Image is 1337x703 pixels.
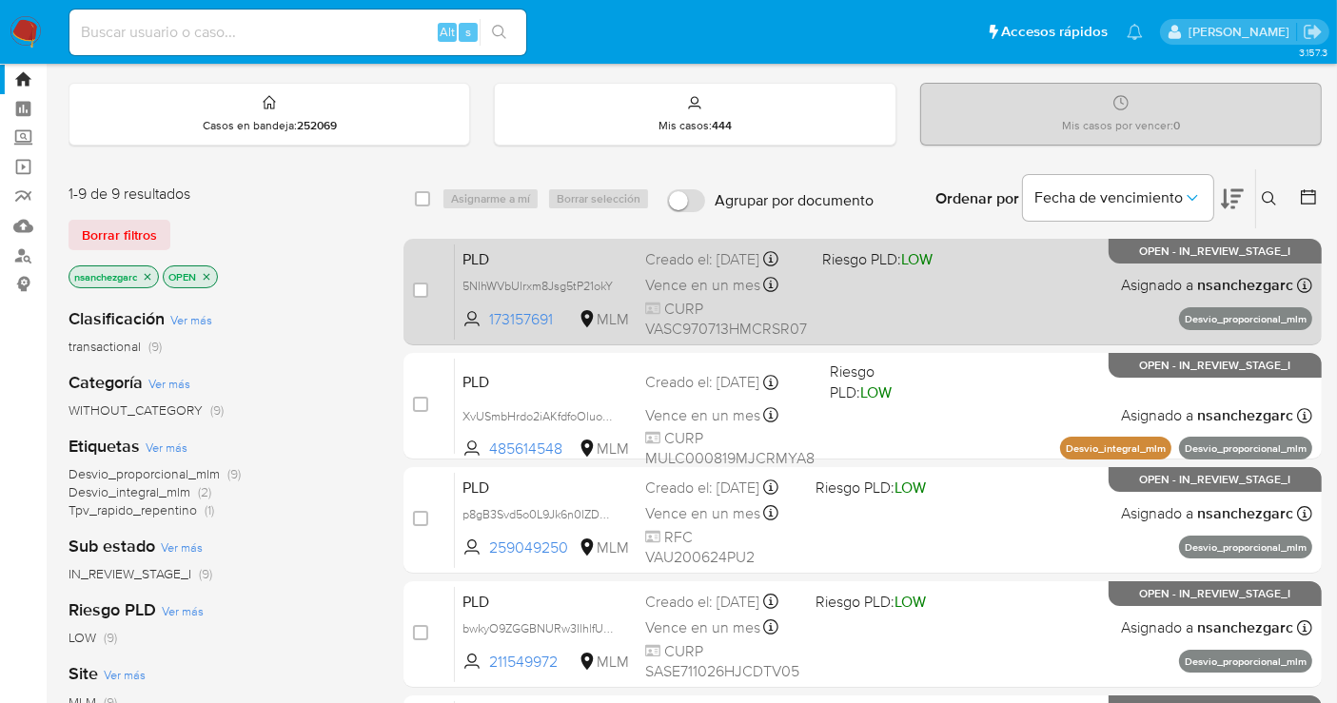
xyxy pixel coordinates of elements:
[69,20,526,45] input: Buscar usuario o caso...
[465,23,471,41] span: s
[1303,22,1323,42] a: Salir
[1001,22,1108,42] span: Accesos rápidos
[1127,24,1143,40] a: Notificaciones
[480,19,519,46] button: search-icon
[1189,23,1296,41] p: nancy.sanchezgarcia@mercadolibre.com.mx
[440,23,455,41] span: Alt
[1299,45,1327,60] span: 3.157.3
